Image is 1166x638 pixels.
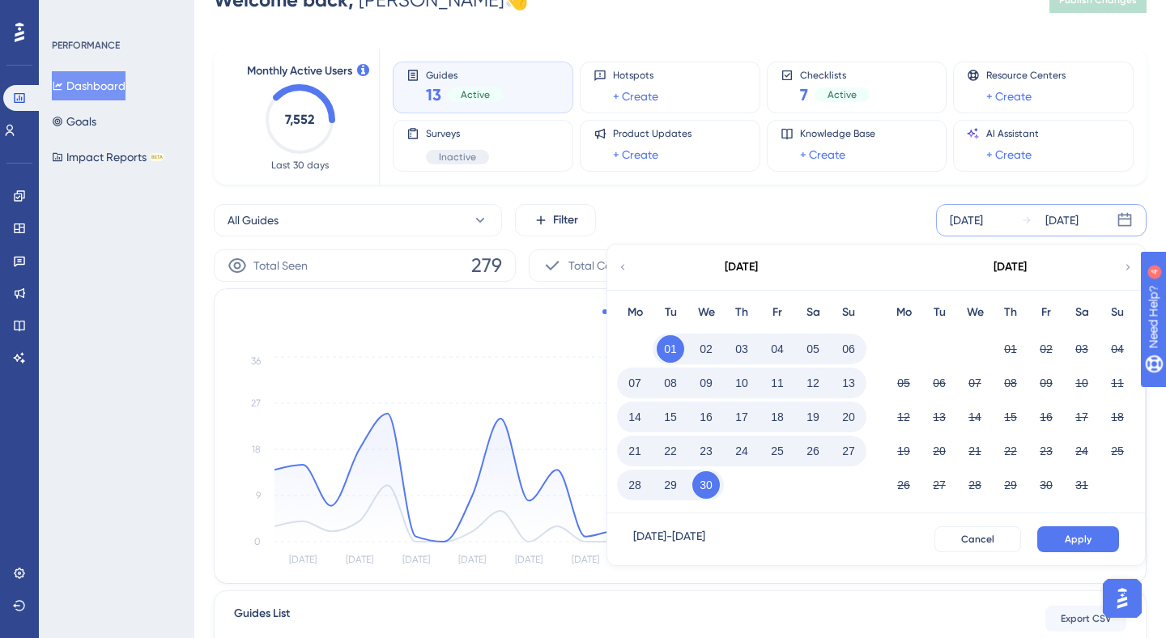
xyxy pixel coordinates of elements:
[657,403,684,431] button: 15
[688,303,724,322] div: We
[1061,612,1112,625] span: Export CSV
[572,554,599,565] tspan: [DATE]
[724,303,760,322] div: Th
[993,303,1028,322] div: Th
[346,554,373,565] tspan: [DATE]
[613,127,692,140] span: Product Updates
[602,305,662,318] div: Total Seen
[961,533,994,546] span: Cancel
[252,444,261,455] tspan: 18
[38,4,101,23] span: Need Help?
[1068,335,1096,363] button: 03
[1045,211,1079,230] div: [DATE]
[633,526,705,552] div: [DATE] - [DATE]
[692,403,720,431] button: 16
[725,257,758,277] div: [DATE]
[251,398,261,409] tspan: 27
[950,211,983,230] div: [DATE]
[426,83,441,106] span: 13
[764,335,791,363] button: 04
[150,153,164,161] div: BETA
[997,335,1024,363] button: 01
[764,369,791,397] button: 11
[1028,303,1064,322] div: Fr
[52,142,164,172] button: Impact ReportsBETA
[997,369,1024,397] button: 08
[613,69,658,82] span: Hotspots
[831,303,866,322] div: Su
[828,88,857,101] span: Active
[285,112,314,127] text: 7,552
[426,69,503,80] span: Guides
[1104,403,1131,431] button: 18
[835,369,862,397] button: 13
[986,145,1032,164] a: + Create
[113,8,117,21] div: 4
[613,145,658,164] a: + Create
[961,437,989,465] button: 21
[795,303,831,322] div: Sa
[657,369,684,397] button: 08
[621,437,649,465] button: 21
[800,145,845,164] a: + Create
[764,437,791,465] button: 25
[657,471,684,499] button: 29
[254,536,261,547] tspan: 0
[256,490,261,501] tspan: 9
[926,369,953,397] button: 06
[1037,526,1119,552] button: Apply
[1098,574,1147,623] iframe: UserGuiding AI Assistant Launcher
[835,335,862,363] button: 06
[994,257,1027,277] div: [DATE]
[728,369,755,397] button: 10
[926,471,953,499] button: 27
[653,303,688,322] div: Tu
[997,437,1024,465] button: 22
[921,303,957,322] div: Tu
[997,403,1024,431] button: 15
[568,256,657,275] span: Total Completion
[957,303,993,322] div: We
[553,211,578,230] span: Filter
[728,437,755,465] button: 24
[799,437,827,465] button: 26
[890,471,917,499] button: 26
[886,303,921,322] div: Mo
[271,159,329,172] span: Last 30 days
[228,211,279,230] span: All Guides
[52,71,126,100] button: Dashboard
[52,39,120,52] div: PERFORMANCE
[799,335,827,363] button: 05
[1045,606,1126,632] button: Export CSV
[760,303,795,322] div: Fr
[692,335,720,363] button: 02
[800,83,808,106] span: 7
[461,88,490,101] span: Active
[961,369,989,397] button: 07
[1068,403,1096,431] button: 17
[1032,403,1060,431] button: 16
[251,355,261,367] tspan: 36
[458,554,486,565] tspan: [DATE]
[621,403,649,431] button: 14
[289,554,317,565] tspan: [DATE]
[1032,471,1060,499] button: 30
[621,369,649,397] button: 07
[997,471,1024,499] button: 29
[692,471,720,499] button: 30
[617,303,653,322] div: Mo
[1100,303,1135,322] div: Su
[1032,335,1060,363] button: 02
[657,437,684,465] button: 22
[253,256,308,275] span: Total Seen
[926,403,953,431] button: 13
[890,403,917,431] button: 12
[515,554,543,565] tspan: [DATE]
[426,127,489,140] span: Surveys
[835,403,862,431] button: 20
[961,403,989,431] button: 14
[1064,303,1100,322] div: Sa
[52,107,96,136] button: Goals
